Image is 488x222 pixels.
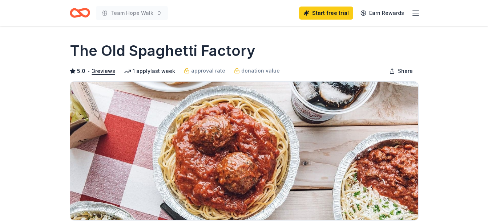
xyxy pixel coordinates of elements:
a: approval rate [184,66,225,75]
img: Image for The Old Spaghetti Factory [70,82,418,220]
span: • [87,68,90,74]
div: 1 apply last week [124,67,175,75]
button: 3reviews [92,67,115,75]
span: donation value [241,66,280,75]
button: Share [383,64,419,78]
span: approval rate [191,66,225,75]
a: Start free trial [299,7,353,20]
button: Team Hope Walk [96,6,168,20]
h1: The Old Spaghetti Factory [70,41,255,61]
span: Share [398,67,413,75]
a: Home [70,4,90,21]
a: donation value [234,66,280,75]
a: Earn Rewards [356,7,408,20]
span: 5.0 [77,67,85,75]
span: Team Hope Walk [110,9,153,17]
